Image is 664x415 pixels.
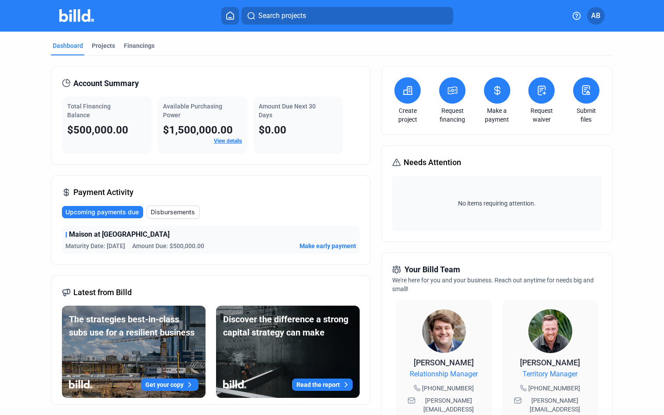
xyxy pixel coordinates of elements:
[422,384,474,393] span: [PHONE_NUMBER]
[141,379,198,391] button: Get your copy
[65,208,139,217] span: Upcoming payments due
[132,242,204,250] span: Amount Due: $500,000.00
[223,313,353,339] div: Discover the difference a strong capital strategy can make
[59,9,94,22] img: Billd Company Logo
[410,369,478,379] span: Relationship Manager
[53,41,83,50] div: Dashboard
[242,7,453,25] button: Search projects
[404,156,461,169] span: Needs Attention
[69,229,170,240] span: Maison at [GEOGRAPHIC_DATA]
[67,103,111,119] span: Total Financing Balance
[414,358,474,367] span: [PERSON_NAME]
[404,263,460,276] span: Your Billd Team
[587,7,605,25] button: AB
[259,124,286,136] span: $0.00
[591,11,600,21] span: AB
[73,77,139,90] span: Account Summary
[62,206,143,218] button: Upcoming payments due
[392,277,594,292] span: We're here for you and your business. Reach out anytime for needs big and small!
[292,379,353,391] button: Read the report
[151,208,195,217] span: Disbursements
[526,106,557,124] a: Request waiver
[300,242,356,250] button: Make early payment
[571,106,602,124] a: Submit files
[520,358,580,367] span: [PERSON_NAME]
[124,41,155,50] div: Financings
[422,309,466,353] img: Relationship Manager
[258,11,306,21] span: Search projects
[482,106,512,124] a: Make a payment
[163,124,233,136] span: $1,500,000.00
[73,286,132,299] span: Latest from Billd
[437,106,468,124] a: Request financing
[523,369,577,379] span: Territory Manager
[73,186,134,198] span: Payment Activity
[92,41,115,50] div: Projects
[214,138,242,144] a: View details
[528,309,572,353] img: Territory Manager
[163,103,222,119] span: Available Purchasing Power
[392,106,423,124] a: Create project
[147,206,200,219] button: Disbursements
[396,199,598,208] span: No items requiring attention.
[69,313,198,339] div: The strategies best-in-class subs use for a resilient business
[528,384,580,393] span: [PHONE_NUMBER]
[67,124,128,136] span: $500,000.00
[259,103,316,119] span: Amount Due Next 30 Days
[65,242,125,250] span: Maturity Date: [DATE]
